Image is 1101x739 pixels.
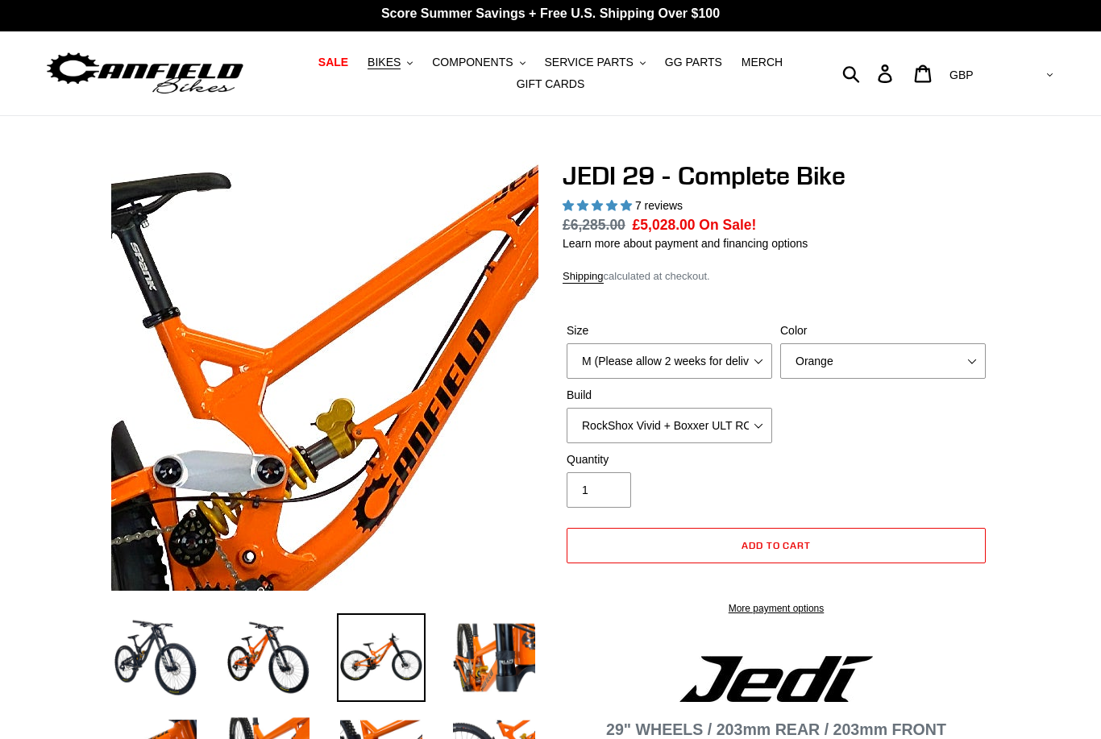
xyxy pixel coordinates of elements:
s: £6,285.00 [563,217,625,233]
a: MERCH [733,52,791,73]
span: On Sale! [699,214,756,235]
span: Add to cart [742,539,812,551]
img: Canfield Bikes [44,48,246,99]
span: SALE [318,56,348,69]
button: BIKES [359,52,421,73]
label: Size [567,322,772,339]
span: GG PARTS [665,56,722,69]
button: COMPONENTS [424,52,533,73]
span: £5,028.00 [633,217,696,233]
a: GIFT CARDS [509,73,593,95]
h1: JEDI 29 - Complete Bike [563,160,990,191]
a: SALE [310,52,356,73]
button: Add to cart [567,528,986,563]
a: Learn more about payment and financing options [563,237,808,250]
img: Jedi Logo [679,656,873,702]
span: 5.00 stars [563,199,635,212]
span: SERVICE PARTS [544,56,633,69]
button: SERVICE PARTS [536,52,653,73]
a: More payment options [567,601,986,616]
span: 7 reviews [635,199,683,212]
span: BIKES [368,56,401,69]
img: Load image into Gallery viewer, JEDI 29 - Complete Bike [111,613,200,702]
span: COMPONENTS [432,56,513,69]
span: GIFT CARDS [517,77,585,91]
label: Build [567,387,772,404]
a: GG PARTS [657,52,730,73]
div: calculated at checkout. [563,268,990,284]
img: Load image into Gallery viewer, JEDI 29 - Complete Bike [224,613,313,702]
a: Shipping [563,270,604,284]
label: Color [780,322,986,339]
span: MERCH [742,56,783,69]
label: Quantity [567,451,772,468]
strong: 29" WHEELS / 203mm REAR / 203mm FRONT [606,720,946,738]
img: Load image into Gallery viewer, JEDI 29 - Complete Bike [450,613,538,702]
img: Load image into Gallery viewer, JEDI 29 - Complete Bike [337,613,426,702]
